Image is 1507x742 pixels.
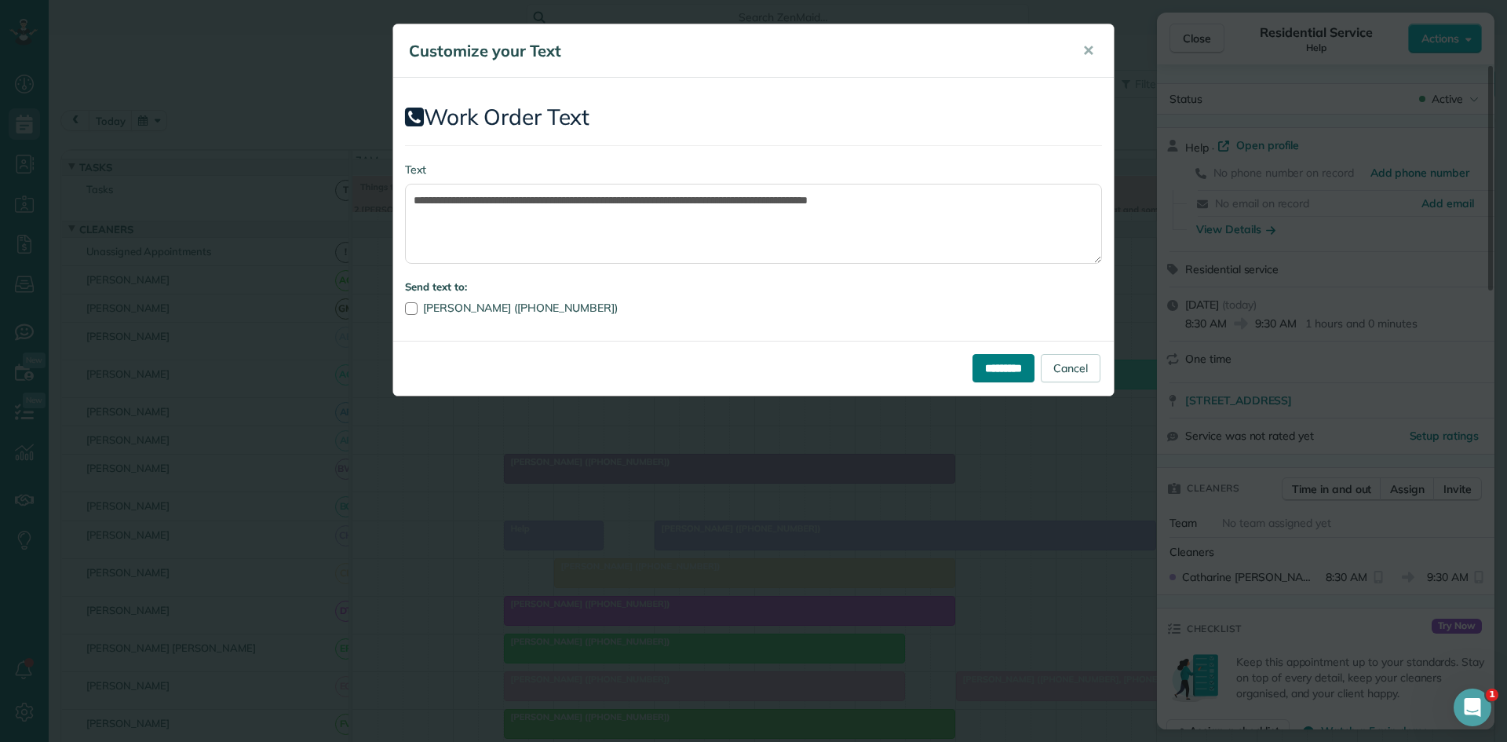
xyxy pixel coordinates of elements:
iframe: Intercom live chat [1454,689,1491,726]
strong: Send text to: [405,280,467,293]
span: [PERSON_NAME] ([PHONE_NUMBER]) [423,301,618,315]
a: Cancel [1041,354,1100,382]
span: 1 [1486,689,1498,701]
span: ✕ [1082,42,1094,60]
h5: Customize your Text [409,40,1060,62]
label: Text [405,162,1102,177]
h2: Work Order Text [405,105,1102,130]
